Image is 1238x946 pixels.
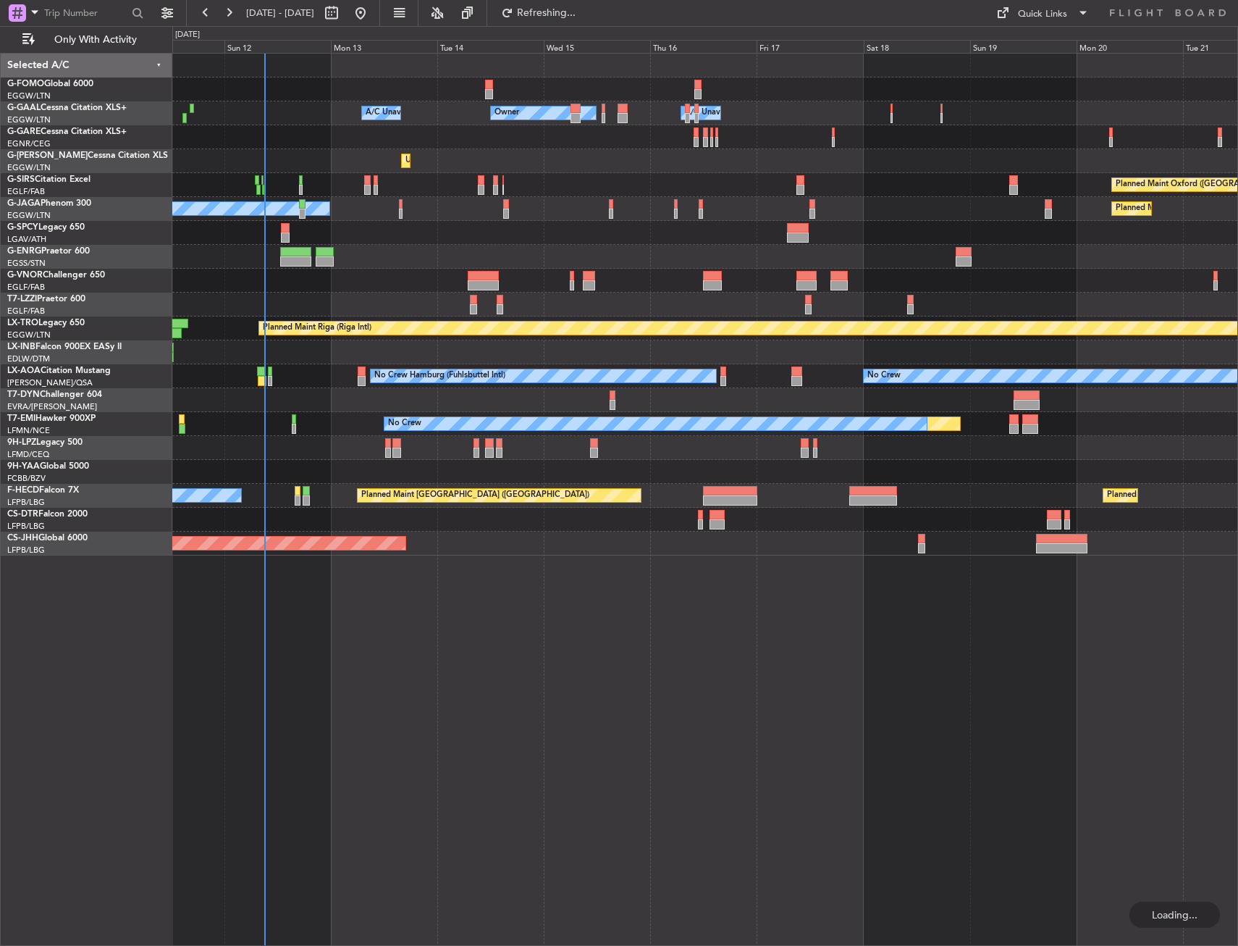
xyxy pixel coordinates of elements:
a: LFPB/LBG [7,545,45,556]
div: Loading... [1129,902,1220,928]
a: LFMN/NCE [7,425,50,436]
a: G-FOMOGlobal 6000 [7,80,93,88]
span: 9H-LPZ [7,438,36,447]
div: Thu 16 [650,40,757,53]
button: Quick Links [989,1,1096,25]
button: Refreshing... [494,1,581,25]
a: G-GARECessna Citation XLS+ [7,127,127,136]
span: G-[PERSON_NAME] [7,151,88,160]
a: G-GAALCessna Citation XLS+ [7,104,127,112]
a: LFPB/LBG [7,497,45,508]
span: Refreshing... [516,8,577,18]
a: FCBB/BZV [7,473,46,484]
a: EGLF/FAB [7,282,45,293]
a: EGLF/FAB [7,306,45,317]
a: EVRA/[PERSON_NAME] [7,401,97,412]
div: Unplanned Maint [GEOGRAPHIC_DATA] ([GEOGRAPHIC_DATA]) [405,150,644,172]
span: T7-DYN [7,390,40,399]
div: Mon 13 [331,40,437,53]
a: EGNR/CEG [7,138,51,149]
div: No Crew [867,365,901,387]
a: EGGW/LTN [7,91,51,101]
span: T7-EMI [7,414,35,423]
span: CS-JHH [7,534,38,543]
div: Fri 17 [757,40,863,53]
div: A/C Unavailable [685,102,745,124]
div: Mon 20 [1077,40,1183,53]
span: F-HECD [7,486,39,495]
div: Wed 15 [544,40,650,53]
a: G-SIRSCitation Excel [7,175,90,184]
span: G-ENRG [7,247,41,256]
div: Quick Links [1018,7,1067,22]
span: T7-LZZI [7,295,37,304]
span: CS-DTR [7,510,38,519]
a: LX-AOACitation Mustang [7,367,111,375]
div: [DATE] [175,29,200,41]
a: EGSS/STN [7,258,46,269]
div: Tue 14 [437,40,544,53]
a: EGGW/LTN [7,162,51,173]
div: Sun 12 [224,40,331,53]
a: T7-DYNChallenger 604 [7,390,102,399]
div: No Crew Hamburg (Fuhlsbuttel Intl) [374,365,505,387]
a: EGGW/LTN [7,210,51,221]
a: G-ENRGPraetor 600 [7,247,90,256]
span: LX-TRO [7,319,38,327]
a: LX-TROLegacy 650 [7,319,85,327]
a: T7-EMIHawker 900XP [7,414,96,423]
span: 9H-YAA [7,462,40,471]
a: F-HECDFalcon 7X [7,486,79,495]
a: LFPB/LBG [7,521,45,532]
span: Only With Activity [38,35,153,45]
a: G-SPCYLegacy 650 [7,223,85,232]
span: G-FOMO [7,80,44,88]
div: Sun 19 [970,40,1077,53]
input: Trip Number [44,2,127,24]
a: [PERSON_NAME]/QSA [7,377,93,388]
a: T7-LZZIPraetor 600 [7,295,85,304]
a: LGAV/ATH [7,234,46,245]
div: No Crew [388,413,421,435]
span: G-VNOR [7,271,43,280]
a: 9H-YAAGlobal 5000 [7,462,89,471]
a: LX-INBFalcon 900EX EASy II [7,343,122,351]
a: G-JAGAPhenom 300 [7,199,91,208]
a: G-[PERSON_NAME]Cessna Citation XLS [7,151,168,160]
a: CS-JHHGlobal 6000 [7,534,88,543]
button: Only With Activity [16,28,157,51]
span: LX-INB [7,343,35,351]
a: CS-DTRFalcon 2000 [7,510,88,519]
div: Planned Maint [GEOGRAPHIC_DATA] ([GEOGRAPHIC_DATA]) [361,485,589,506]
span: LX-AOA [7,367,41,375]
a: EGGW/LTN [7,114,51,125]
a: G-VNORChallenger 650 [7,271,105,280]
div: Sat 18 [864,40,970,53]
a: 9H-LPZLegacy 500 [7,438,83,447]
span: G-GARE [7,127,41,136]
a: EGGW/LTN [7,330,51,340]
span: [DATE] - [DATE] [246,7,314,20]
a: EDLW/DTM [7,353,50,364]
div: A/C Unavailable [366,102,426,124]
span: G-GAAL [7,104,41,112]
span: G-SPCY [7,223,38,232]
a: EGLF/FAB [7,186,45,197]
a: LFMD/CEQ [7,449,49,460]
span: G-JAGA [7,199,41,208]
div: Owner [494,102,519,124]
span: G-SIRS [7,175,35,184]
div: Planned Maint Riga (Riga Intl) [263,317,371,339]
